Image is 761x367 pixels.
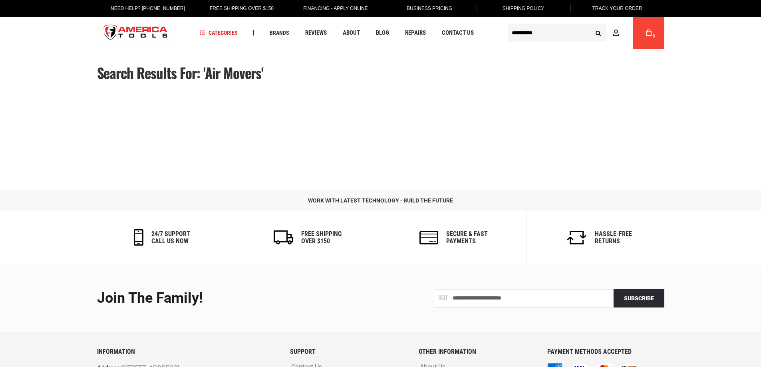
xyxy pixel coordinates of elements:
[641,17,656,49] a: 0
[151,230,190,244] h6: 24/7 support call us now
[305,30,327,36] span: Reviews
[196,28,241,38] a: Categories
[419,348,535,355] h6: OTHER INFORMATION
[339,28,364,38] a: About
[614,289,664,307] button: Subscribe
[302,28,330,38] a: Reviews
[301,230,342,244] h6: Free Shipping Over $150
[97,62,263,83] span: Search results for: 'air movers'
[595,230,632,244] h6: Hassle-Free Returns
[97,290,375,306] div: Join the Family!
[446,230,488,244] h6: secure & fast payments
[503,6,544,11] span: Shipping Policy
[97,18,175,48] img: America Tools
[372,28,393,38] a: Blog
[343,30,360,36] span: About
[653,34,655,38] span: 0
[376,30,389,36] span: Blog
[405,30,426,36] span: Repairs
[97,18,175,48] a: store logo
[547,348,664,355] h6: PAYMENT METHODS ACCEPTED
[290,348,407,355] h6: SUPPORT
[438,28,477,38] a: Contact Us
[266,28,293,38] a: Brands
[270,30,289,36] span: Brands
[199,30,238,36] span: Categories
[401,28,429,38] a: Repairs
[97,348,278,355] h6: INFORMATION
[624,295,654,302] span: Subscribe
[442,30,474,36] span: Contact Us
[591,25,606,40] button: Search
